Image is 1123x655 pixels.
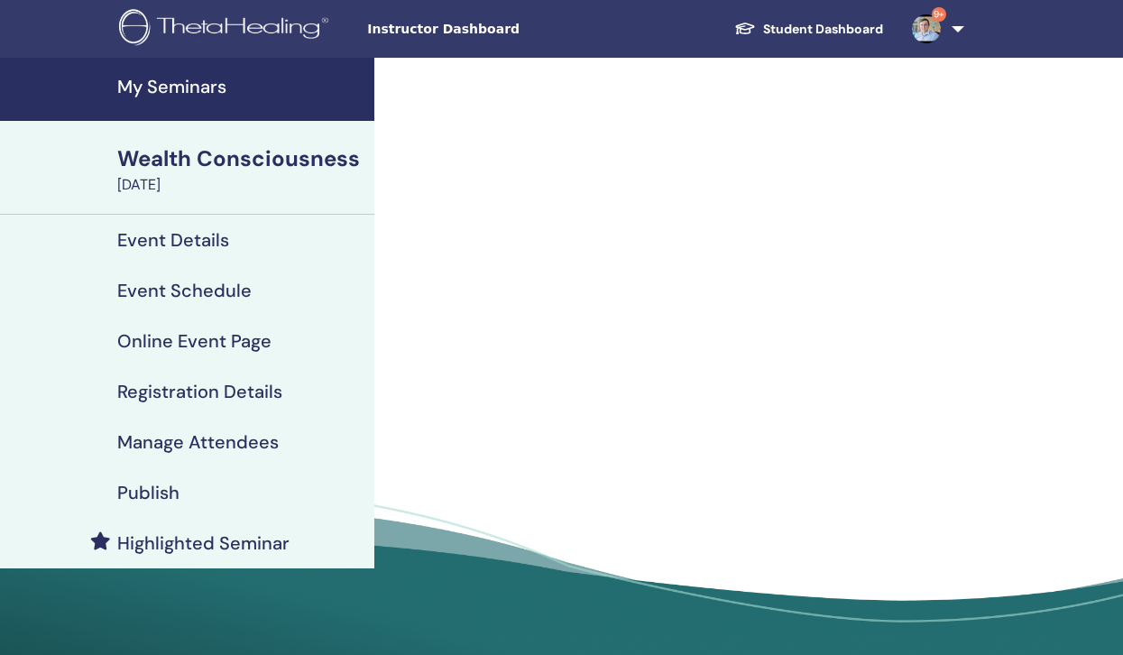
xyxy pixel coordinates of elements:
h4: Registration Details [117,381,282,402]
span: 9+ [932,7,946,22]
h4: Publish [117,482,179,503]
div: Wealth Consciousness [117,143,364,174]
img: default.jpg [912,14,941,43]
h4: Manage Attendees [117,431,279,453]
img: graduation-cap-white.svg [734,21,756,36]
h4: Event Schedule [117,280,252,301]
h4: My Seminars [117,76,364,97]
a: Student Dashboard [720,13,897,46]
img: logo.png [119,9,335,50]
h4: Event Details [117,229,229,251]
span: Instructor Dashboard [367,20,638,39]
a: Wealth Consciousness[DATE] [106,143,374,196]
h4: Highlighted Seminar [117,532,290,554]
div: [DATE] [117,174,364,196]
h4: Online Event Page [117,330,272,352]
